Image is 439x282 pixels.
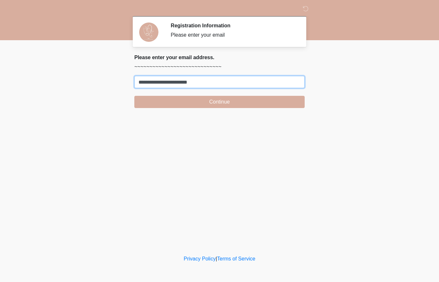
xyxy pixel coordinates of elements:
a: | [216,256,217,261]
a: Privacy Policy [184,256,216,261]
img: DM Studio Logo [128,5,136,13]
button: Continue [134,96,305,108]
img: Agent Avatar [139,23,158,42]
a: Terms of Service [217,256,255,261]
h2: Please enter your email address. [134,54,305,60]
div: Please enter your email [171,31,295,39]
p: ~~~~~~~~~~~~~~~~~~~~~~~~~~~~~ [134,63,305,71]
h2: Registration Information [171,23,295,29]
